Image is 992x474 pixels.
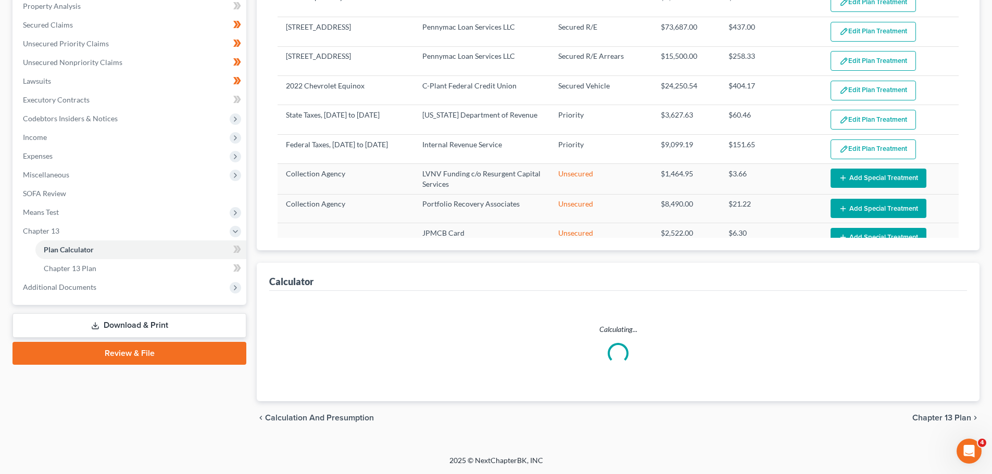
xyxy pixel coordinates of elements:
[550,223,652,252] td: Unsecured
[720,134,822,163] td: $151.65
[15,34,246,53] a: Unsecured Priority Claims
[23,283,96,291] span: Additional Documents
[257,414,265,422] i: chevron_left
[23,170,69,179] span: Miscellaneous
[414,164,550,194] td: LVNV Funding c/o Resurgent Capital Services
[414,46,550,75] td: Pennymac Loan Services LLC
[278,76,414,105] td: 2022 Chevrolet Equinox
[12,313,246,338] a: Download & Print
[652,105,721,134] td: $3,627.63
[831,110,916,130] button: Edit Plan Treatment
[720,17,822,46] td: $437.00
[23,133,47,142] span: Income
[831,199,926,218] button: Add Special Treatment
[15,91,246,109] a: Executory Contracts
[257,414,374,422] button: chevron_left Calculation and Presumption
[278,17,414,46] td: [STREET_ADDRESS]
[652,223,721,252] td: $2,522.00
[720,223,822,252] td: $6.30
[652,46,721,75] td: $15,500.00
[720,194,822,223] td: $21.22
[971,414,980,422] i: chevron_right
[23,114,118,123] span: Codebtors Insiders & Notices
[720,46,822,75] td: $258.33
[23,226,59,235] span: Chapter 13
[278,46,414,75] td: [STREET_ADDRESS]
[278,105,414,134] td: State Taxes, [DATE] to [DATE]
[414,194,550,223] td: Portfolio Recovery Associates
[550,105,652,134] td: Priority
[550,17,652,46] td: Secured R/E
[414,223,550,252] td: JPMCB Card
[839,116,848,124] img: edit-pencil-c1479a1de80d8dea1e2430c2f745a3c6a07e9d7aa2eeffe225670001d78357a8.svg
[831,228,926,247] button: Add Special Treatment
[720,76,822,105] td: $404.17
[414,105,550,134] td: [US_STATE] Department of Revenue
[44,245,94,254] span: Plan Calculator
[831,169,926,188] button: Add Special Treatment
[550,46,652,75] td: Secured R/E Arrears
[839,145,848,153] img: edit-pencil-c1479a1de80d8dea1e2430c2f745a3c6a07e9d7aa2eeffe225670001d78357a8.svg
[265,414,374,422] span: Calculation and Presumption
[839,86,848,95] img: edit-pencil-c1479a1de80d8dea1e2430c2f745a3c6a07e9d7aa2eeffe225670001d78357a8.svg
[839,27,848,36] img: edit-pencil-c1479a1de80d8dea1e2430c2f745a3c6a07e9d7aa2eeffe225670001d78357a8.svg
[15,53,246,72] a: Unsecured Nonpriority Claims
[652,134,721,163] td: $9,099.19
[269,275,313,288] div: Calculator
[23,39,109,48] span: Unsecured Priority Claims
[831,51,916,71] button: Edit Plan Treatment
[720,164,822,194] td: $3.66
[15,72,246,91] a: Lawsuits
[278,134,414,163] td: Federal Taxes, [DATE] to [DATE]
[23,58,122,67] span: Unsecured Nonpriority Claims
[278,164,414,194] td: Collection Agency
[44,264,96,273] span: Chapter 13 Plan
[550,164,652,194] td: Unsecured
[912,414,971,422] span: Chapter 13 Plan
[35,240,246,259] a: Plan Calculator
[23,2,81,10] span: Property Analysis
[652,76,721,105] td: $24,250.54
[912,414,980,422] button: Chapter 13 Plan chevron_right
[720,105,822,134] td: $60.46
[199,455,793,474] div: 2025 © NextChapterBK, INC
[23,20,73,29] span: Secured Claims
[278,324,959,335] p: Calculating...
[652,164,721,194] td: $1,464.95
[831,22,916,42] button: Edit Plan Treatment
[23,95,90,104] span: Executory Contracts
[35,259,246,278] a: Chapter 13 Plan
[652,17,721,46] td: $73,687.00
[278,194,414,223] td: Collection Agency
[23,208,59,216] span: Means Test
[12,342,246,365] a: Review & File
[414,76,550,105] td: C-Plant Federal Credit Union
[957,439,982,464] iframe: Intercom live chat
[550,134,652,163] td: Priority
[978,439,986,447] span: 4
[414,17,550,46] td: Pennymac Loan Services LLC
[550,76,652,105] td: Secured Vehicle
[15,16,246,34] a: Secured Claims
[831,81,916,100] button: Edit Plan Treatment
[839,57,848,66] img: edit-pencil-c1479a1de80d8dea1e2430c2f745a3c6a07e9d7aa2eeffe225670001d78357a8.svg
[550,194,652,223] td: Unsecured
[23,151,53,160] span: Expenses
[23,76,51,85] span: Lawsuits
[652,194,721,223] td: $8,490.00
[23,189,66,198] span: SOFA Review
[831,139,916,159] button: Edit Plan Treatment
[15,184,246,203] a: SOFA Review
[414,134,550,163] td: Internal Revenue Service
